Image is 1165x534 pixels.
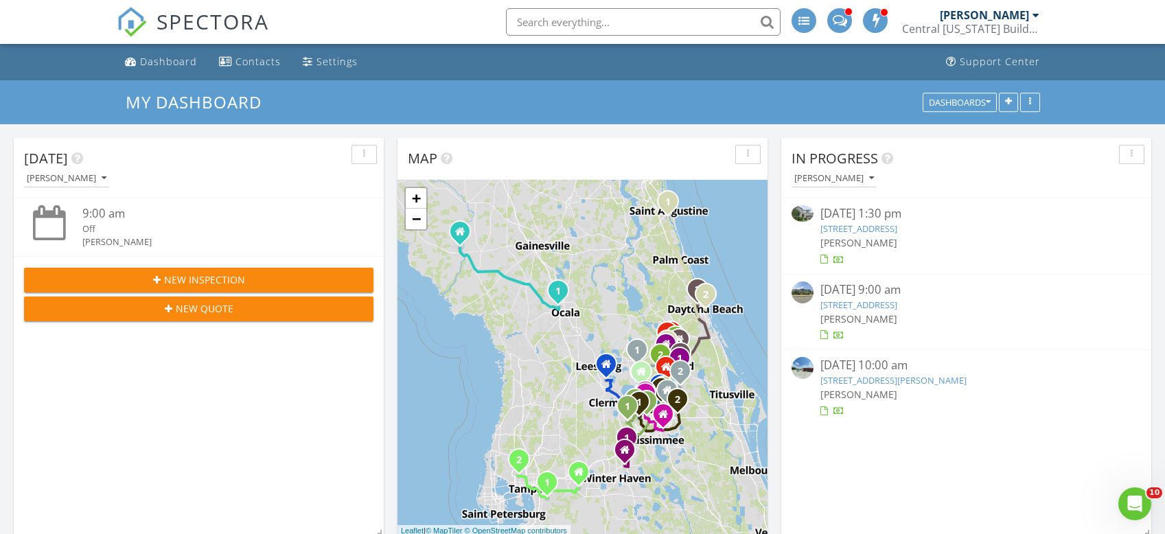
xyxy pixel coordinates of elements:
[24,149,68,167] span: [DATE]
[117,19,269,47] a: SPECTORA
[680,371,689,379] div: 1 W Village Dr, Oviedo, FL 32765
[666,344,674,352] div: 708 Moca Lane, Debary Florida 32713
[941,49,1046,75] a: Support Center
[634,346,640,356] i: 1
[625,450,633,458] div: 3306 Aruba Way, Haines City FL 33844
[460,231,468,240] div: 577 NE 212th Ave, Old Town FL 32680
[820,205,1111,222] div: [DATE] 1:30 pm
[235,55,281,68] div: Contacts
[792,281,814,303] img: streetview
[637,349,645,358] div: 23024 Oak Prairie Cir , Sorrento, FL 32776
[117,7,147,37] img: The Best Home Inspection Software - Spectora
[627,437,635,445] div: 225 Lobelia Dr , Davenport, FL 33837
[792,281,1141,343] a: [DATE] 9:00 am [STREET_ADDRESS] [PERSON_NAME]
[960,55,1040,68] div: Support Center
[794,174,874,183] div: [PERSON_NAME]
[679,339,687,347] div: 870 Moongate Terrace, Deltona FL 32725
[516,456,522,465] i: 2
[547,482,555,490] div: 212 Excalibur Ct , Brandon, FL 33511
[119,49,203,75] a: Dashboard
[820,388,897,401] span: [PERSON_NAME]
[579,472,587,480] div: 6126 Dolostone Dr, Lakeland FL 33811
[24,268,373,292] button: New Inspection
[1146,487,1162,498] span: 10
[792,357,1141,418] a: [DATE] 10:00 am [STREET_ADDRESS][PERSON_NAME] [PERSON_NAME]
[668,201,676,209] div: 2510 U.S. Highway 1 S C, St. Augustine, FL 32086
[82,205,345,222] div: 9:00 am
[406,188,426,209] a: Zoom in
[625,402,630,412] i: 1
[24,297,373,321] button: New Quote
[665,329,670,338] i: 1
[636,398,642,408] i: 1
[820,374,967,386] a: [STREET_ADDRESS][PERSON_NAME]
[176,301,233,316] span: New Quote
[641,371,649,380] div: 1437 Pinecliff Dr, Apopka FL 32703
[820,281,1111,299] div: [DATE] 9:00 am
[297,49,363,75] a: Settings
[214,49,286,75] a: Contacts
[680,358,688,366] div: 3315 Canyon Bay Pt, Sanford, FL 32773
[663,414,671,422] div: 1731 Brook Hollow Dr., Orlando FL 32824
[157,7,269,36] span: SPECTORA
[27,174,106,183] div: [PERSON_NAME]
[792,170,877,188] button: [PERSON_NAME]
[316,55,358,68] div: Settings
[660,354,669,362] div: 1585 Cherry Lake Way , Lake Mary, FL 32746
[647,401,655,409] div: 7717 Windbreak Rd , Orlando, FL 32819
[677,354,682,364] i: 1
[792,357,814,379] img: streetview
[792,205,1141,266] a: [DATE] 1:30 pm [STREET_ADDRESS] [PERSON_NAME]
[544,478,550,488] i: 1
[665,198,671,207] i: 1
[606,364,614,372] div: 25118 Octopus Garden Way, Howey in the Hills FL 34737
[940,8,1029,22] div: [PERSON_NAME]
[923,93,997,112] button: Dashboards
[792,205,814,222] img: 9327882%2Fcover_photos%2FYnrHMMb6HDJFtYLEilrU%2Fsmall.jpeg
[792,149,878,167] span: In Progress
[519,459,527,467] div: 4307 Shadberry Dr, Tampa, FL 33624
[929,97,991,107] div: Dashboards
[678,367,683,377] i: 2
[506,8,781,36] input: Search everything...
[820,222,897,235] a: [STREET_ADDRESS]
[658,351,663,360] i: 2
[408,149,437,167] span: Map
[706,294,714,302] div: 428 S Palmetto Ave , Daytona Beach, FL 32114
[24,170,109,188] button: [PERSON_NAME]
[82,235,345,248] div: [PERSON_NAME]
[820,299,897,311] a: [STREET_ADDRESS]
[1118,487,1151,520] iframe: Intercom live chat
[678,399,686,407] div: 6960 Rosy Sky Ave , Orlando, FL 32829
[406,209,426,229] a: Zoom out
[82,222,345,235] div: Off
[820,357,1111,374] div: [DATE] 10:00 am
[644,397,649,407] i: 2
[627,406,636,414] div: 16061 Bayou Crest Dr, Winter Garden, FL 34787
[695,286,700,295] i: 2
[555,287,561,297] i: 1
[820,236,897,249] span: [PERSON_NAME]
[820,312,897,325] span: [PERSON_NAME]
[164,272,245,287] span: New Inspection
[666,367,674,375] div: 619 S Grant St., Longwood FL 32750
[126,91,273,113] a: My Dashboard
[902,22,1039,36] div: Central Florida Building Inspectors
[703,290,708,300] i: 2
[675,395,680,405] i: 2
[140,55,197,68] div: Dashboard
[558,290,566,299] div: 4083 NW 44th Cir , Ocala, FL 34482
[667,390,676,398] div: 4752 Fontana St, Orlando FL 32807
[624,434,630,443] i: 1
[639,402,647,410] div: 8420 Tibet Butler Dr , Windermere, FL 34786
